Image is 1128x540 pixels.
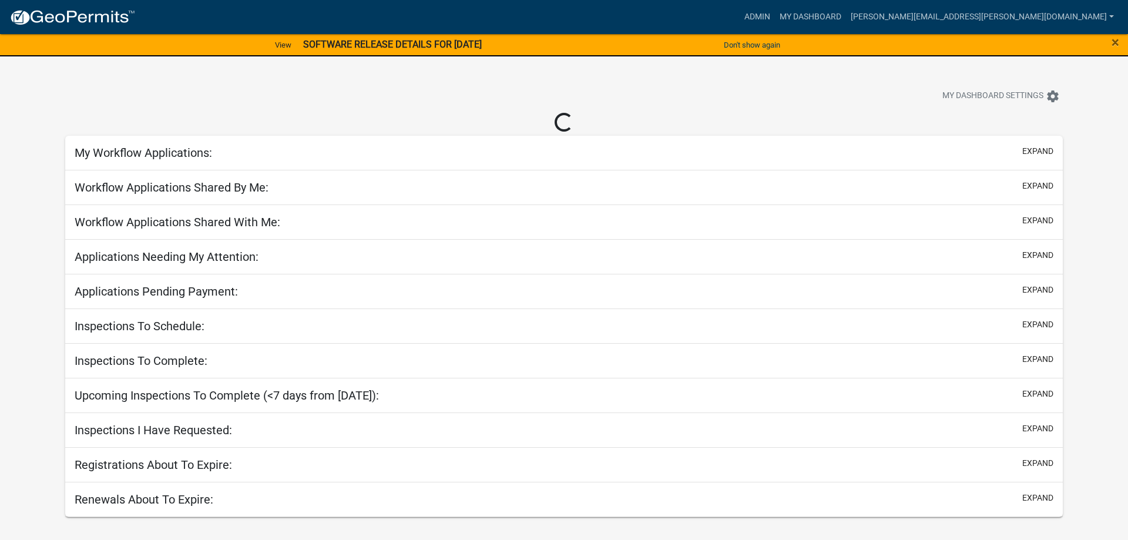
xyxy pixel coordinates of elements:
h5: Workflow Applications Shared By Me: [75,180,268,194]
button: expand [1022,457,1053,469]
h5: Inspections To Schedule: [75,319,204,333]
a: [PERSON_NAME][EMAIL_ADDRESS][PERSON_NAME][DOMAIN_NAME] [846,6,1119,28]
button: My Dashboard Settingssettings [933,85,1069,108]
button: expand [1022,145,1053,157]
a: My Dashboard [775,6,846,28]
h5: Applications Pending Payment: [75,284,238,298]
h5: My Workflow Applications: [75,146,212,160]
h5: Renewals About To Expire: [75,492,213,507]
button: expand [1022,388,1053,400]
h5: Inspections I Have Requested: [75,423,232,437]
h5: Registrations About To Expire: [75,458,232,472]
span: × [1112,34,1119,51]
h5: Workflow Applications Shared With Me: [75,215,280,229]
strong: SOFTWARE RELEASE DETAILS FOR [DATE] [303,39,482,50]
button: expand [1022,318,1053,331]
button: expand [1022,249,1053,261]
i: settings [1046,89,1060,103]
button: Close [1112,35,1119,49]
h5: Inspections To Complete: [75,354,207,368]
h5: Applications Needing My Attention: [75,250,258,264]
span: My Dashboard Settings [942,89,1043,103]
button: expand [1022,492,1053,504]
a: Admin [740,6,775,28]
button: expand [1022,422,1053,435]
button: Don't show again [719,35,785,55]
button: expand [1022,353,1053,365]
button: expand [1022,180,1053,192]
h5: Upcoming Inspections To Complete (<7 days from [DATE]): [75,388,379,403]
button: expand [1022,284,1053,296]
button: expand [1022,214,1053,227]
a: View [270,35,296,55]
